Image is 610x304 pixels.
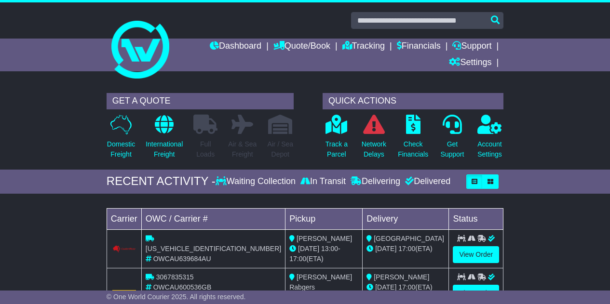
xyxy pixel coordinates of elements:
[453,246,499,263] a: View Order
[366,244,445,254] div: (ETA)
[477,139,502,159] p: Account Settings
[398,139,428,159] p: Check Financials
[453,285,499,302] a: View Order
[141,208,285,229] td: OWC / Carrier #
[297,235,352,242] span: [PERSON_NAME]
[153,255,211,263] span: OWCAU639684AU
[398,245,415,252] span: 17:00
[107,139,135,159] p: Domestic Freight
[107,93,294,109] div: GET A QUOTE
[449,208,503,229] td: Status
[325,114,348,165] a: Track aParcel
[449,55,491,71] a: Settings
[361,114,387,165] a: NetworkDelays
[289,255,306,263] span: 17:00
[452,39,491,55] a: Support
[397,39,441,55] a: Financials
[273,39,330,55] a: Quote/Book
[228,139,257,159] p: Air & Sea Freight
[375,245,396,252] span: [DATE]
[342,39,385,55] a: Tracking
[107,208,141,229] td: Carrier
[363,208,449,229] td: Delivery
[216,176,298,187] div: Waiting Collection
[146,245,281,252] span: [US_VEHICLE_IDENTIFICATION_NUMBER]
[440,139,464,159] p: Get Support
[325,139,348,159] p: Track a Parcel
[289,273,352,291] span: [PERSON_NAME] Rabgers
[156,273,194,281] span: 3067835315
[374,235,444,242] span: [GEOGRAPHIC_DATA]
[298,176,348,187] div: In Transit
[375,283,396,291] span: [DATE]
[298,245,319,252] span: [DATE]
[321,245,338,252] span: 13:00
[289,244,358,264] div: - (ETA)
[403,176,450,187] div: Delivered
[146,139,183,159] p: International Freight
[107,293,246,301] span: © One World Courier 2025. All rights reserved.
[193,139,217,159] p: Full Loads
[285,208,363,229] td: Pickup
[374,273,429,281] span: [PERSON_NAME]
[112,245,136,253] img: Couriers_Please.png
[397,114,429,165] a: CheckFinancials
[267,139,293,159] p: Air / Sea Depot
[145,114,183,165] a: InternationalFreight
[366,282,445,292] div: (ETA)
[107,174,216,188] div: RECENT ACTIVITY -
[440,114,464,165] a: GetSupport
[323,93,503,109] div: QUICK ACTIONS
[153,283,212,291] span: OWCAU600536GB
[112,290,136,295] img: DHL.png
[348,176,403,187] div: Delivering
[210,39,261,55] a: Dashboard
[477,114,502,165] a: AccountSettings
[398,283,415,291] span: 17:00
[107,114,136,165] a: DomesticFreight
[362,139,386,159] p: Network Delays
